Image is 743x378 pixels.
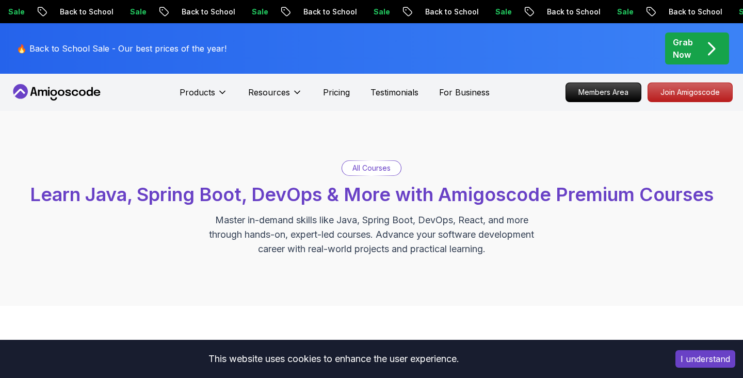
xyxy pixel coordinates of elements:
[323,86,350,98] a: Pricing
[660,7,730,17] p: Back to School
[648,83,733,102] a: Join Amigoscode
[243,7,276,17] p: Sale
[30,183,714,206] span: Learn Java, Spring Boot, DevOps & More with Amigoscode Premium Courses
[352,163,391,173] p: All Courses
[365,7,398,17] p: Sale
[198,213,545,256] p: Master in-demand skills like Java, Spring Boot, DevOps, React, and more through hands-on, expert-...
[416,7,487,17] p: Back to School
[121,7,154,17] p: Sale
[180,86,215,98] p: Products
[439,86,490,98] a: For Business
[248,86,290,98] p: Resources
[370,86,418,98] a: Testimonials
[295,7,365,17] p: Back to School
[8,348,660,370] div: This website uses cookies to enhance the user experience.
[608,7,641,17] p: Sale
[17,42,227,55] p: 🔥 Back to School Sale - Our best prices of the year!
[51,7,121,17] p: Back to School
[180,86,228,107] button: Products
[673,36,693,61] p: Grab Now
[538,7,608,17] p: Back to School
[566,83,641,102] a: Members Area
[566,83,641,102] p: Members Area
[675,350,735,368] button: Accept cookies
[173,7,243,17] p: Back to School
[487,7,520,17] p: Sale
[248,86,302,107] button: Resources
